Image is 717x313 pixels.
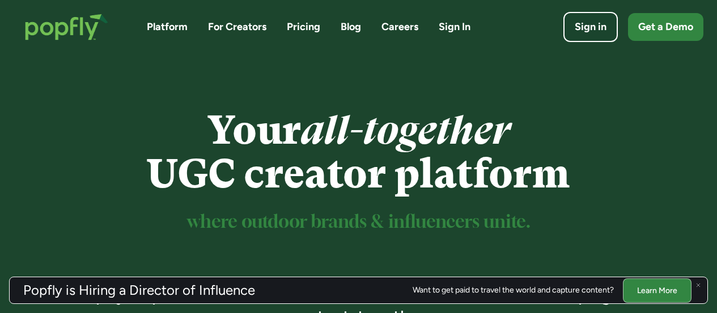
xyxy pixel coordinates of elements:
a: Platform [147,20,188,34]
div: Get a Demo [638,20,693,34]
a: Sign in [563,12,618,42]
a: Learn More [623,278,691,302]
sup: where outdoor brands & influencers unite. [187,214,531,231]
a: Blog [341,20,361,34]
a: Get a Demo [628,13,703,41]
a: Careers [381,20,418,34]
a: Sign In [439,20,470,34]
h3: Popfly is Hiring a Director of Influence [23,283,255,297]
div: Sign in [575,20,606,34]
h1: Your UGC creator platform [60,108,657,196]
em: all-together [301,107,510,153]
a: For Creators [208,20,266,34]
a: home [14,2,120,52]
div: Want to get paid to travel the world and capture content? [413,286,614,295]
a: Pricing [287,20,320,34]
